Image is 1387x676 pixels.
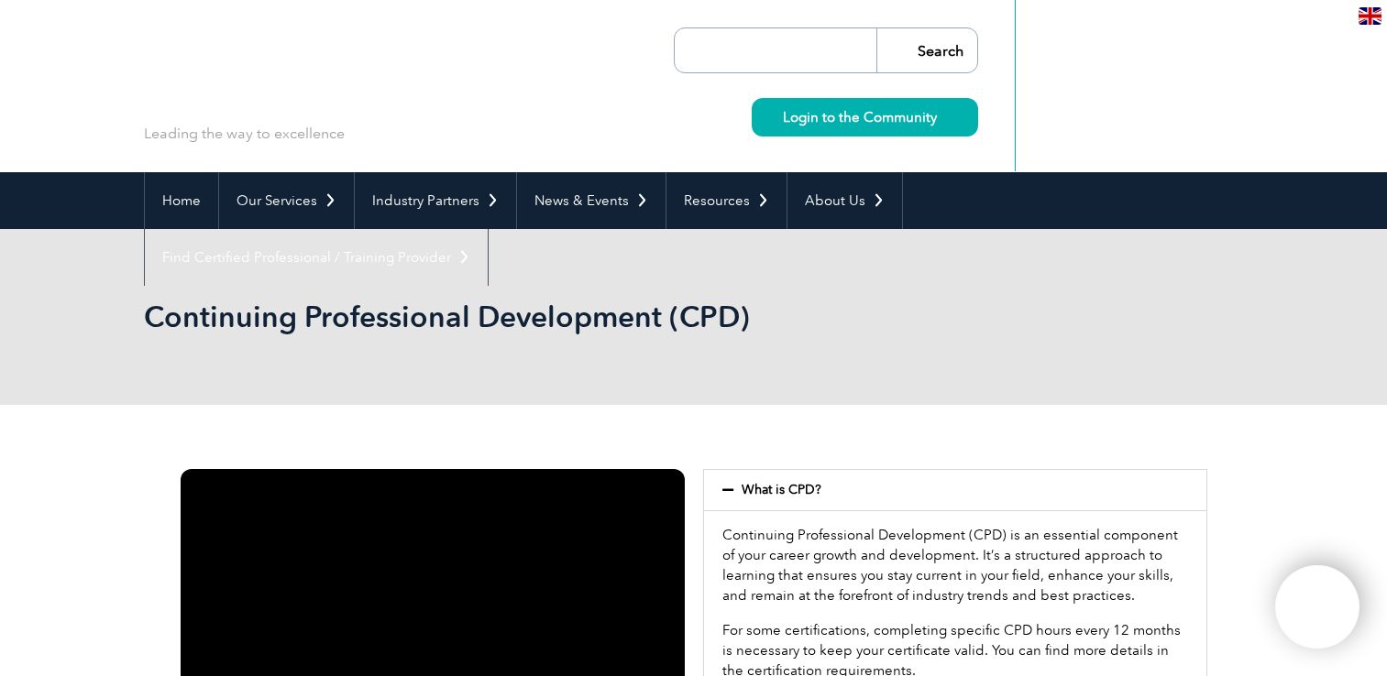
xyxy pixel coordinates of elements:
img: en [1359,7,1381,25]
p: Continuing Professional Development (CPD) is an essential component of your career growth and dev... [722,525,1188,605]
a: What is CPD? [742,482,821,497]
div: What is CPD? [704,470,1206,510]
input: Search [876,28,977,72]
a: About Us [787,172,902,229]
a: Login to the Community [752,98,978,136]
a: Resources [666,172,787,229]
a: Our Services [219,172,354,229]
a: Industry Partners [355,172,516,229]
a: Home [145,172,218,229]
a: News & Events [517,172,666,229]
p: Leading the way to excellence [144,124,345,144]
img: svg+xml;nitro-empty-id=MzYyOjIyMw==-1;base64,PHN2ZyB2aWV3Qm94PSIwIDAgMTEgMTEiIHdpZHRoPSIxMSIgaGVp... [937,112,947,122]
a: Find Certified Professional / Training Provider [145,229,488,286]
h2: Continuing Professional Development (CPD) [144,302,914,332]
img: svg+xml;nitro-empty-id=MTY0ODoxMTY=-1;base64,PHN2ZyB2aWV3Qm94PSIwIDAgNDAwIDQwMCIgd2lkdGg9IjQwMCIg... [1294,584,1340,630]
